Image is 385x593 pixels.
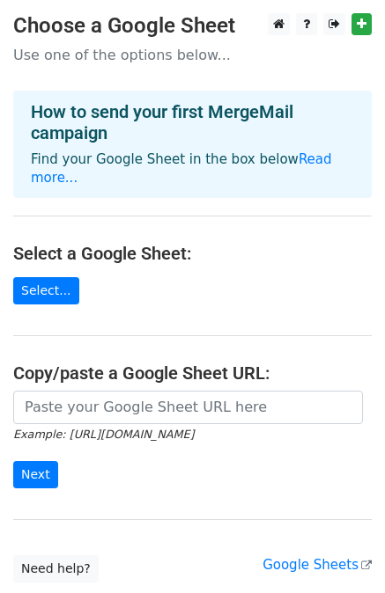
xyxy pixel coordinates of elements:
[13,428,194,441] small: Example: [URL][DOMAIN_NAME]
[263,557,372,573] a: Google Sheets
[13,362,372,384] h4: Copy/paste a Google Sheet URL:
[13,461,58,488] input: Next
[13,555,99,582] a: Need help?
[13,243,372,264] h4: Select a Google Sheet:
[31,150,354,187] p: Find your Google Sheet in the box below
[13,13,372,39] h3: Choose a Google Sheet
[13,46,372,64] p: Use one of the options below...
[13,391,363,424] input: Paste your Google Sheet URL here
[13,277,79,304] a: Select...
[31,151,332,186] a: Read more...
[31,101,354,143] h4: How to send your first MergeMail campaign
